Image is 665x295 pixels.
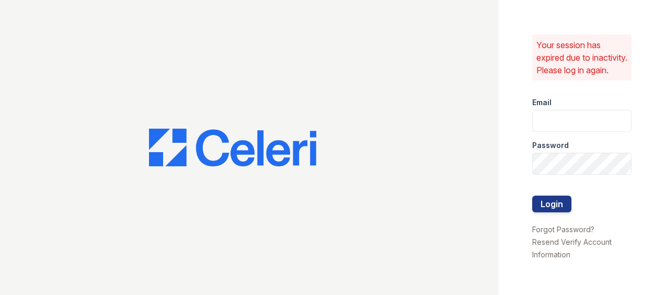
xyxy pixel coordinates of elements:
[532,196,571,212] button: Login
[532,225,594,234] a: Forgot Password?
[532,97,552,108] label: Email
[536,39,627,76] p: Your session has expired due to inactivity. Please log in again.
[532,237,612,259] a: Resend Verify Account Information
[149,129,316,166] img: CE_Logo_Blue-a8612792a0a2168367f1c8372b55b34899dd931a85d93a1a3d3e32e68fde9ad4.png
[532,140,569,151] label: Password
